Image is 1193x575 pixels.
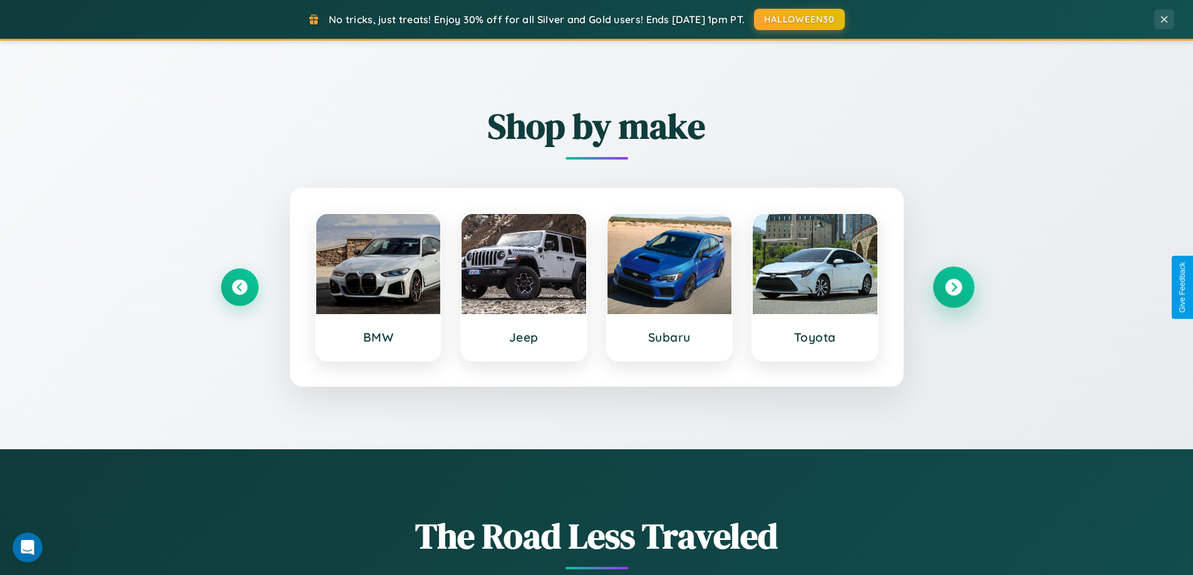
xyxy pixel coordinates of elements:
iframe: Intercom live chat [13,532,43,562]
h3: Jeep [474,330,574,345]
h2: Shop by make [221,102,973,150]
h1: The Road Less Traveled [221,512,973,560]
h3: Subaru [620,330,720,345]
h3: BMW [329,330,428,345]
h3: Toyota [765,330,865,345]
button: HALLOWEEN30 [754,9,845,30]
span: No tricks, just treats! Enjoy 30% off for all Silver and Gold users! Ends [DATE] 1pm PT. [329,13,745,26]
div: Give Feedback [1178,262,1187,313]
